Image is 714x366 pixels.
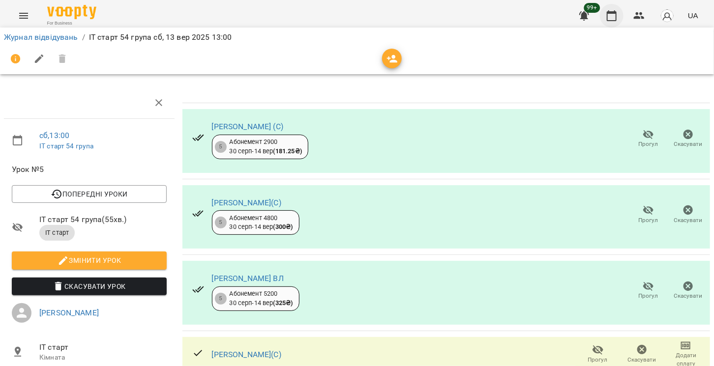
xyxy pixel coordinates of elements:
[668,277,708,305] button: Скасувати
[668,125,708,153] button: Скасувати
[12,185,167,203] button: Попередні уроки
[212,274,284,283] a: [PERSON_NAME] ВЛ
[668,201,708,228] button: Скасувати
[215,217,227,228] div: 5
[20,188,159,200] span: Попередні уроки
[39,308,99,317] a: [PERSON_NAME]
[20,281,159,292] span: Скасувати Урок
[12,4,35,28] button: Menu
[588,356,608,364] span: Прогул
[639,140,658,148] span: Прогул
[660,9,674,23] img: avatar_s.png
[212,198,281,207] a: [PERSON_NAME](С)
[628,201,668,228] button: Прогул
[47,20,96,27] span: For Business
[39,228,75,237] span: ІТ старт
[20,254,159,266] span: Змінити урок
[273,223,293,230] b: ( 300 ₴ )
[4,32,78,42] a: Журнал відвідувань
[628,277,668,305] button: Прогул
[273,147,302,155] b: ( 181.25 ₴ )
[230,289,293,308] div: Абонемент 5200 30 серп - 14 вер
[674,140,703,148] span: Скасувати
[215,293,227,305] div: 5
[674,292,703,300] span: Скасувати
[212,350,281,359] a: [PERSON_NAME](С)
[12,164,167,175] span: Урок №5
[39,341,167,353] span: ІТ старт
[684,6,702,25] button: UA
[688,10,698,21] span: UA
[628,125,668,153] button: Прогул
[628,356,656,364] span: Скасувати
[215,141,227,153] div: 5
[639,216,658,225] span: Прогул
[584,3,600,13] span: 99+
[82,31,85,43] li: /
[47,5,96,19] img: Voopty Logo
[674,216,703,225] span: Скасувати
[39,142,94,150] a: ІТ старт 54 група
[12,278,167,295] button: Скасувати Урок
[12,252,167,269] button: Змінити урок
[639,292,658,300] span: Прогул
[89,31,232,43] p: ІТ старт 54 група сб, 13 вер 2025 13:00
[212,122,284,131] a: [PERSON_NAME] (С)
[39,353,167,363] p: Кімната
[39,214,167,225] span: ІТ старт 54 група ( 55 хв. )
[273,299,293,307] b: ( 325 ₴ )
[39,131,69,140] a: сб , 13:00
[230,138,302,156] div: Абонемент 2900 30 серп - 14 вер
[4,31,710,43] nav: breadcrumb
[230,214,293,232] div: Абонемент 4800 30 серп - 14 вер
